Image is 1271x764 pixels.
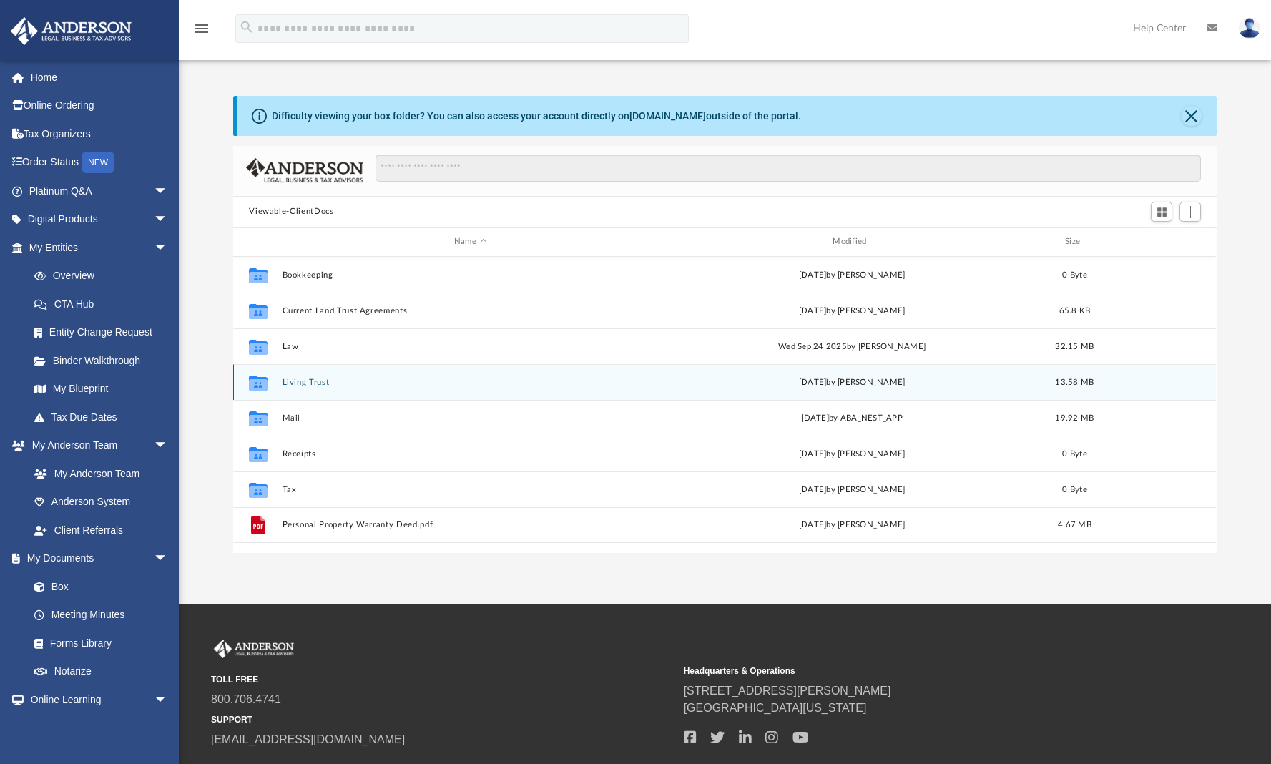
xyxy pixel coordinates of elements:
[376,155,1201,182] input: Search files and folders
[211,640,297,658] img: Anderson Advisors Platinum Portal
[282,235,658,248] div: Name
[10,148,190,177] a: Order StatusNEW
[684,702,867,714] a: [GEOGRAPHIC_DATA][US_STATE]
[1063,485,1088,493] span: 0 Byte
[82,152,114,173] div: NEW
[684,665,1147,677] small: Headquarters & Operations
[20,629,175,657] a: Forms Library
[664,519,1040,532] div: [DATE] by [PERSON_NAME]
[283,270,658,280] button: Bookkeeping
[1059,306,1091,314] span: 65.8 KB
[664,304,1040,317] div: [DATE] by [PERSON_NAME]
[249,205,333,218] button: Viewable-ClientDocs
[1063,449,1088,457] span: 0 Byte
[283,342,658,351] button: Law
[20,375,182,403] a: My Blueprint
[283,306,658,315] button: Current Land Trust Agreements
[283,449,658,459] button: Receipts
[10,233,190,262] a: My Entitiesarrow_drop_down
[10,431,182,460] a: My Anderson Teamarrow_drop_down
[193,20,210,37] i: menu
[664,411,1040,424] div: [DATE] by ABA_NEST_APP
[664,340,1040,353] div: Wed Sep 24 2025 by [PERSON_NAME]
[20,346,190,375] a: Binder Walkthrough
[664,376,1040,388] div: [DATE] by [PERSON_NAME]
[283,413,658,423] button: Mail
[10,119,190,148] a: Tax Organizers
[1056,413,1094,421] span: 19.92 MB
[20,318,190,347] a: Entity Change Request
[1151,202,1172,222] button: Switch to Grid View
[211,713,674,726] small: SUPPORT
[20,262,190,290] a: Overview
[20,572,175,601] a: Box
[1046,235,1104,248] div: Size
[283,520,658,529] button: Personal Property Warranty Deed.pdf
[272,109,801,124] div: Difficulty viewing your box folder? You can also access your account directly on outside of the p...
[20,601,182,630] a: Meeting Minutes
[10,544,182,573] a: My Documentsarrow_drop_down
[1110,235,1210,248] div: id
[10,685,182,714] a: Online Learningarrow_drop_down
[233,257,1216,554] div: grid
[664,483,1040,496] div: [DATE] by [PERSON_NAME]
[154,544,182,574] span: arrow_drop_down
[154,431,182,461] span: arrow_drop_down
[1182,106,1202,126] button: Close
[664,447,1040,460] div: [DATE] by [PERSON_NAME]
[239,19,255,35] i: search
[283,378,658,387] button: Living Trust
[20,657,182,686] a: Notarize
[193,27,210,37] a: menu
[154,205,182,235] span: arrow_drop_down
[20,459,175,488] a: My Anderson Team
[211,673,674,686] small: TOLL FREE
[664,268,1040,281] div: [DATE] by [PERSON_NAME]
[10,205,190,234] a: Digital Productsarrow_drop_down
[154,177,182,206] span: arrow_drop_down
[1058,521,1091,529] span: 4.67 MB
[1239,18,1260,39] img: User Pic
[10,177,190,205] a: Platinum Q&Aarrow_drop_down
[211,693,281,705] a: 800.706.4741
[629,110,706,122] a: [DOMAIN_NAME]
[20,290,190,318] a: CTA Hub
[154,685,182,715] span: arrow_drop_down
[211,733,405,745] a: [EMAIL_ADDRESS][DOMAIN_NAME]
[240,235,275,248] div: id
[154,233,182,263] span: arrow_drop_down
[684,685,891,697] a: [STREET_ADDRESS][PERSON_NAME]
[1063,270,1088,278] span: 0 Byte
[20,516,182,544] a: Client Referrals
[20,488,182,516] a: Anderson System
[10,92,190,120] a: Online Ordering
[1179,202,1201,222] button: Add
[20,403,190,431] a: Tax Due Dates
[20,714,182,743] a: Courses
[1056,378,1094,386] span: 13.58 MB
[10,63,190,92] a: Home
[664,235,1040,248] div: Modified
[1056,342,1094,350] span: 32.15 MB
[283,485,658,494] button: Tax
[6,17,136,45] img: Anderson Advisors Platinum Portal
